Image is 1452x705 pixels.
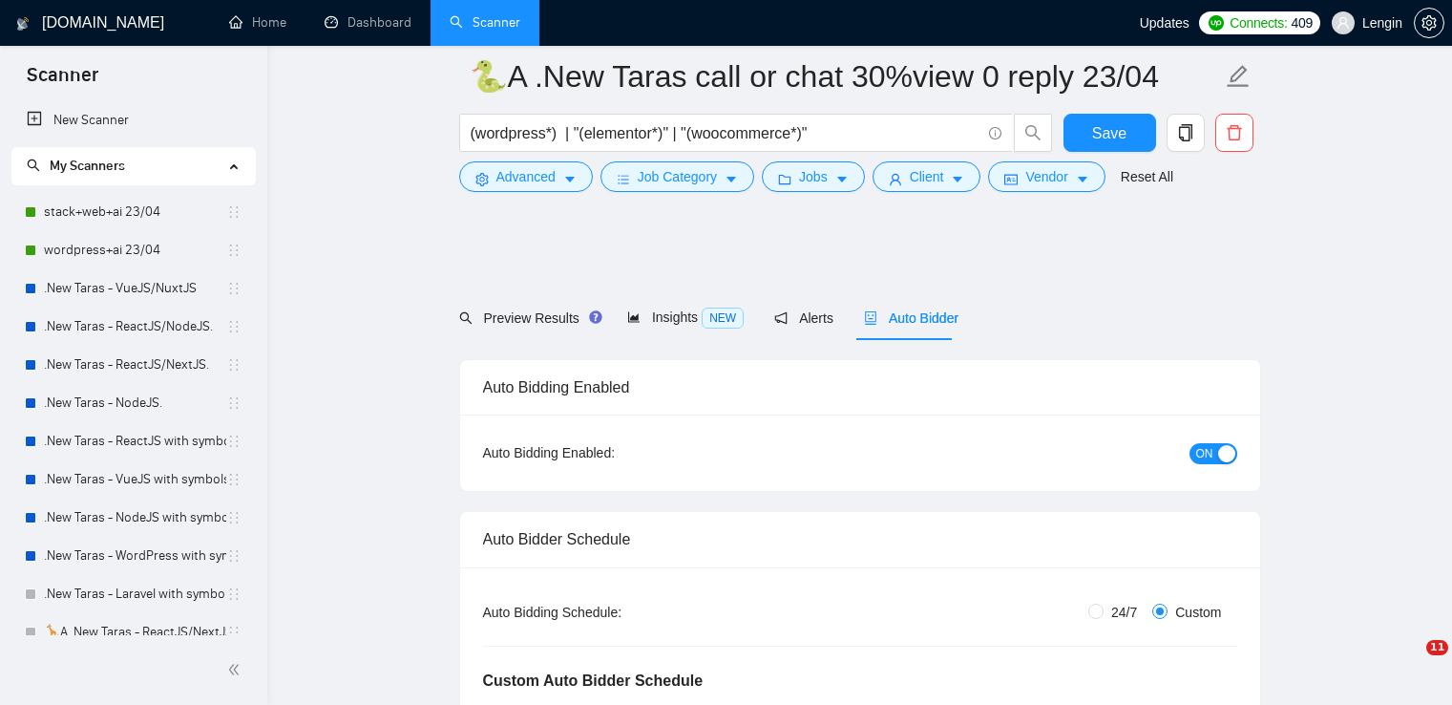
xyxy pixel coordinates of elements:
[988,161,1105,192] button: idcardVendorcaret-down
[1414,8,1444,38] button: setting
[1025,166,1067,187] span: Vendor
[989,127,1001,139] span: info-circle
[1004,172,1018,186] span: idcard
[11,384,255,422] li: .New Taras - NodeJS.
[226,243,242,258] span: holder
[1168,124,1204,141] span: copy
[483,602,734,623] div: Auto Bidding Schedule:
[1291,12,1312,33] span: 409
[774,311,788,325] span: notification
[1387,640,1433,686] iframe: Intercom live chat
[1063,114,1156,152] button: Save
[44,231,226,269] a: wordpress+ai 23/04
[27,101,240,139] a: New Scanner
[44,575,226,613] a: .New Taras - Laravel with symbols
[226,357,242,373] span: holder
[1168,602,1229,623] span: Custom
[1015,124,1051,141] span: search
[325,14,411,31] a: dashboardDashboard
[459,161,593,192] button: settingAdvancedcaret-down
[226,434,242,449] span: holder
[229,14,286,31] a: homeHome
[1104,602,1145,623] span: 24/7
[27,158,125,174] span: My Scanners
[483,360,1237,415] div: Auto Bidding Enabled
[226,510,242,525] span: holder
[563,172,577,186] span: caret-down
[799,166,828,187] span: Jobs
[483,670,704,693] h5: Custom Auto Bidder Schedule
[774,310,833,326] span: Alerts
[471,121,980,145] input: Search Freelance Jobs...
[44,384,226,422] a: .New Taras - NodeJS.
[1215,114,1253,152] button: delete
[762,161,865,192] button: folderJobscaret-down
[864,310,958,326] span: Auto Bidder
[638,166,717,187] span: Job Category
[459,311,473,325] span: search
[27,159,40,172] span: search
[11,269,255,308] li: .New Taras - VueJS/NuxtJS
[470,53,1222,100] input: Scanner name...
[11,537,255,575] li: .New Taras - WordPress with symbols
[44,346,226,384] a: .New Taras - ReactJS/NextJS.
[226,472,242,487] span: holder
[11,61,114,101] span: Scanner
[16,9,30,39] img: logo
[11,613,255,652] li: 🦒A .New Taras - ReactJS/NextJS usual 23/04
[873,161,981,192] button: userClientcaret-down
[44,499,226,537] a: .New Taras - NodeJS with symbols
[1209,15,1224,31] img: upwork-logo.png
[459,310,597,326] span: Preview Results
[1140,15,1189,31] span: Updates
[226,281,242,296] span: holder
[1121,166,1173,187] a: Reset All
[496,166,556,187] span: Advanced
[627,310,744,325] span: Insights
[1226,64,1251,89] span: edit
[617,172,630,186] span: bars
[11,422,255,460] li: .New Taras - ReactJS with symbols
[226,548,242,564] span: holder
[627,310,641,324] span: area-chart
[1216,124,1252,141] span: delete
[1092,121,1126,145] span: Save
[600,161,754,192] button: barsJob Categorycaret-down
[44,537,226,575] a: .New Taras - WordPress with symbols
[889,172,902,186] span: user
[11,460,255,499] li: .New Taras - VueJS with symbols
[44,422,226,460] a: .New Taras - ReactJS with symbols
[864,311,877,325] span: robot
[725,172,738,186] span: caret-down
[951,172,964,186] span: caret-down
[450,14,520,31] a: searchScanner
[11,308,255,346] li: .New Taras - ReactJS/NodeJS.
[587,309,604,326] div: Tooltip anchor
[835,172,849,186] span: caret-down
[226,395,242,411] span: holder
[226,319,242,334] span: holder
[44,308,226,346] a: .New Taras - ReactJS/NodeJS.
[1415,15,1443,31] span: setting
[778,172,791,186] span: folder
[1076,172,1089,186] span: caret-down
[11,575,255,613] li: .New Taras - Laravel with symbols
[44,613,226,652] a: 🦒A .New Taras - ReactJS/NextJS usual 23/04
[483,442,734,463] div: Auto Bidding Enabled:
[44,460,226,499] a: .New Taras - VueJS with symbols
[11,101,255,139] li: New Scanner
[11,231,255,269] li: wordpress+ai 23/04
[1196,443,1213,464] span: ON
[1336,16,1350,30] span: user
[702,308,744,329] span: NEW
[1230,12,1287,33] span: Connects:
[44,193,226,231] a: stack+web+ai 23/04
[11,346,255,384] li: .New Taras - ReactJS/NextJS.
[226,587,242,602] span: holder
[1426,640,1448,655] span: 11
[227,660,246,679] span: double-left
[11,193,255,231] li: stack+web+ai 23/04
[1167,114,1205,152] button: copy
[11,499,255,537] li: .New Taras - NodeJS with symbols
[483,512,1237,566] div: Auto Bidder Schedule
